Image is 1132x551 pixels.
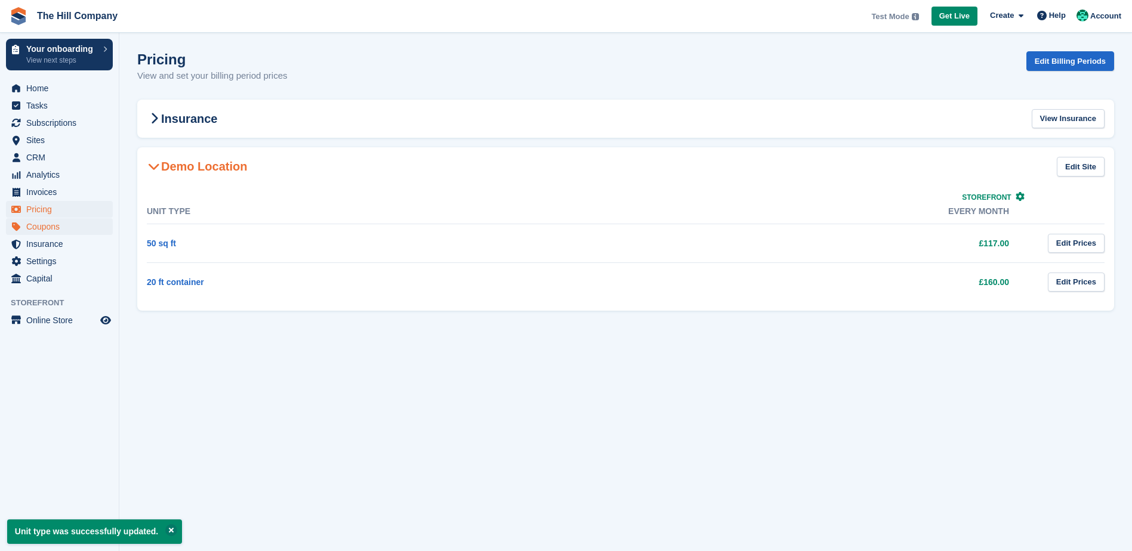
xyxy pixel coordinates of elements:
[147,239,176,248] a: 50 sq ft
[6,236,113,252] a: menu
[7,519,182,544] p: Unit type was successfully updated.
[26,253,98,270] span: Settings
[590,224,1034,262] td: £117.00
[26,114,98,131] span: Subscriptions
[26,80,98,97] span: Home
[1048,273,1105,292] a: Edit Prices
[6,184,113,200] a: menu
[6,149,113,166] a: menu
[147,277,204,287] a: 20 ft container
[6,97,113,114] a: menu
[32,6,122,26] a: The Hill Company
[147,112,217,126] h2: Insurance
[1077,10,1088,21] img: Bradley Hill
[1057,157,1105,177] a: Edit Site
[6,132,113,148] a: menu
[10,7,27,25] img: stora-icon-8386f47178a22dfd0bd8f6a31ec36ba5ce8667c1dd55bd0f319d3a0aa187defe.svg
[1090,10,1121,22] span: Account
[26,97,98,114] span: Tasks
[26,312,98,329] span: Online Store
[6,80,113,97] a: menu
[590,262,1034,301] td: £160.00
[6,270,113,287] a: menu
[939,10,970,22] span: Get Live
[26,184,98,200] span: Invoices
[6,201,113,218] a: menu
[6,166,113,183] a: menu
[6,39,113,70] a: Your onboarding View next steps
[26,55,97,66] p: View next steps
[26,45,97,53] p: Your onboarding
[147,199,590,224] th: Unit Type
[6,114,113,131] a: menu
[1026,51,1114,71] a: Edit Billing Periods
[871,11,909,23] span: Test Mode
[147,159,247,174] h2: Demo Location
[1032,109,1105,129] a: View Insurance
[912,13,919,20] img: icon-info-grey-7440780725fd019a000dd9b08b2336e03edf1995a4989e88bcd33f0948082b44.svg
[26,166,98,183] span: Analytics
[990,10,1014,21] span: Create
[26,270,98,287] span: Capital
[98,313,113,327] a: Preview store
[137,51,288,67] h1: Pricing
[931,7,977,26] a: Get Live
[11,297,119,309] span: Storefront
[962,193,1025,202] a: Storefront
[26,201,98,218] span: Pricing
[1048,234,1105,253] a: Edit Prices
[137,69,288,83] p: View and set your billing period prices
[6,312,113,329] a: menu
[6,253,113,270] a: menu
[26,132,98,148] span: Sites
[962,193,1011,202] span: Storefront
[1049,10,1066,21] span: Help
[26,149,98,166] span: CRM
[26,236,98,252] span: Insurance
[590,199,1034,224] th: Every month
[26,218,98,235] span: Coupons
[6,218,113,235] a: menu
